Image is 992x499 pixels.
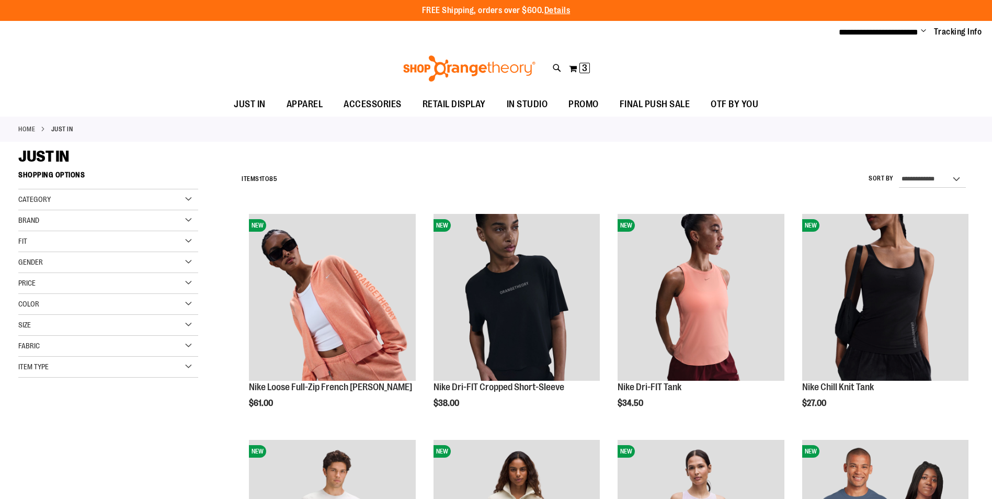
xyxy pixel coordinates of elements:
a: Details [544,6,571,15]
a: RETAIL DISPLAY [412,93,496,117]
span: NEW [434,219,451,232]
button: Account menu [921,27,926,37]
a: OTF BY YOU [700,93,769,117]
span: Brand [18,216,39,224]
img: Nike Loose Full-Zip French Terry Hoodie [249,214,415,380]
span: NEW [618,219,635,232]
span: OTF BY YOU [711,93,758,116]
span: Color [18,300,39,308]
a: Nike Loose Full-Zip French Terry HoodieNEW [249,214,415,382]
label: Sort By [869,174,894,183]
h2: Items to [242,171,277,187]
a: PROMO [558,93,609,117]
span: JUST IN [234,93,266,116]
span: NEW [249,219,266,232]
p: FREE Shipping, orders over $600. [422,5,571,17]
span: 85 [269,175,277,183]
span: NEW [249,445,266,458]
span: JUST IN [18,148,69,165]
div: product [428,209,605,435]
a: Nike Chill Knit Tank [802,382,874,392]
span: 1 [259,175,262,183]
span: Gender [18,258,43,266]
img: Shop Orangetheory [402,55,537,82]
span: ACCESSORIES [344,93,402,116]
span: Item Type [18,362,49,371]
span: 3 [582,63,587,73]
span: $34.50 [618,399,645,408]
span: APPAREL [287,93,323,116]
span: NEW [802,445,819,458]
a: FINAL PUSH SALE [609,93,701,117]
a: Nike Loose Full-Zip French [PERSON_NAME] [249,382,412,392]
img: Nike Dri-FIT Cropped Short-Sleeve [434,214,600,380]
a: Nike Dri-FIT TankNEW [618,214,784,382]
img: Nike Dri-FIT Tank [618,214,784,380]
span: NEW [802,219,819,232]
span: $27.00 [802,399,828,408]
a: APPAREL [276,93,334,117]
span: IN STUDIO [507,93,548,116]
span: $61.00 [249,399,275,408]
a: Nike Chill Knit TankNEW [802,214,968,382]
a: ACCESSORIES [333,93,412,117]
a: JUST IN [223,93,276,116]
div: product [244,209,420,435]
span: Fabric [18,342,40,350]
span: NEW [434,445,451,458]
a: Tracking Info [934,26,982,38]
span: FINAL PUSH SALE [620,93,690,116]
span: Fit [18,237,27,245]
span: PROMO [568,93,599,116]
span: Price [18,279,36,287]
a: Nike Dri-FIT Cropped Short-SleeveNEW [434,214,600,382]
a: IN STUDIO [496,93,558,117]
img: Nike Chill Knit Tank [802,214,968,380]
a: Nike Dri-FIT Tank [618,382,681,392]
a: Nike Dri-FIT Cropped Short-Sleeve [434,382,564,392]
div: product [612,209,789,435]
span: $38.00 [434,399,461,408]
strong: JUST IN [51,124,73,134]
strong: Shopping Options [18,166,198,189]
div: product [797,209,974,435]
span: Category [18,195,51,203]
a: Home [18,124,35,134]
span: RETAIL DISPLAY [423,93,486,116]
span: NEW [618,445,635,458]
span: Size [18,321,31,329]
